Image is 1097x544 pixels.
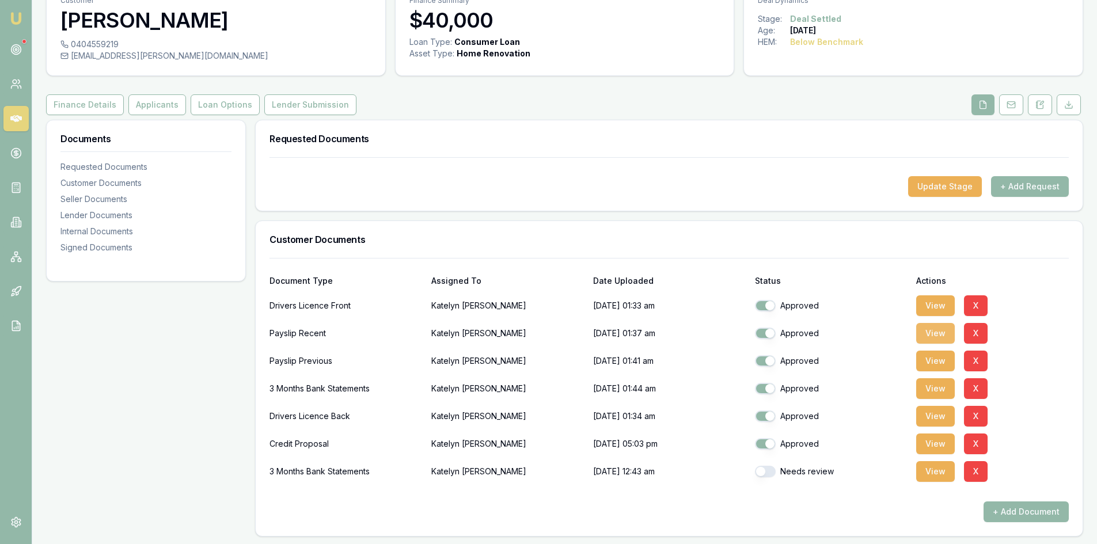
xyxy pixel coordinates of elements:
p: Katelyn [PERSON_NAME] [431,405,584,428]
p: [DATE] 01:41 am [593,349,746,372]
p: Katelyn [PERSON_NAME] [431,322,584,345]
div: Below Benchmark [790,36,863,48]
button: + Add Request [991,176,1069,197]
div: Approved [755,355,908,367]
h3: Documents [60,134,231,143]
button: View [916,406,955,427]
h3: [PERSON_NAME] [60,9,371,32]
button: X [964,351,988,371]
button: X [964,295,988,316]
div: Payslip Recent [269,322,422,345]
div: Document Type [269,277,422,285]
p: Katelyn [PERSON_NAME] [431,377,584,400]
div: Seller Documents [60,193,231,205]
div: Internal Documents [60,226,231,237]
div: Date Uploaded [593,277,746,285]
div: Home Renovation [457,48,530,59]
button: X [964,433,988,454]
div: Approved [755,328,908,339]
div: Lender Documents [60,210,231,221]
a: Lender Submission [262,94,359,115]
div: Age: [758,25,790,36]
div: Approved [755,410,908,422]
div: Approved [755,383,908,394]
div: Loan Type: [409,36,452,48]
div: Assigned To [431,277,584,285]
div: Stage: [758,13,790,25]
p: [DATE] 12:43 am [593,460,746,483]
div: Needs review [755,466,908,477]
button: Finance Details [46,94,124,115]
button: Update Stage [908,176,982,197]
div: 3 Months Bank Statements [269,377,422,400]
div: Actions [916,277,1069,285]
p: Katelyn [PERSON_NAME] [431,349,584,372]
p: Katelyn [PERSON_NAME] [431,432,584,455]
a: Finance Details [46,94,126,115]
p: [DATE] 01:33 am [593,294,746,317]
p: [DATE] 01:37 am [593,322,746,345]
h3: Requested Documents [269,134,1069,143]
div: Approved [755,300,908,311]
div: Consumer Loan [454,36,520,48]
p: [DATE] 05:03 pm [593,432,746,455]
a: Applicants [126,94,188,115]
button: X [964,461,988,482]
button: View [916,378,955,399]
button: View [916,461,955,482]
div: Drivers Licence Front [269,294,422,317]
button: View [916,295,955,316]
div: Deal Settled [790,13,841,25]
button: View [916,433,955,454]
div: Requested Documents [60,161,231,173]
div: Approved [755,438,908,450]
img: emu-icon-u.png [9,12,23,25]
div: [EMAIL_ADDRESS][PERSON_NAME][DOMAIN_NAME] [60,50,371,62]
div: Drivers Licence Back [269,405,422,428]
button: X [964,323,988,344]
p: Katelyn [PERSON_NAME] [431,460,584,483]
button: Loan Options [191,94,260,115]
p: [DATE] 01:44 am [593,377,746,400]
div: Signed Documents [60,242,231,253]
button: View [916,351,955,371]
h3: $40,000 [409,9,720,32]
p: [DATE] 01:34 am [593,405,746,428]
div: Payslip Previous [269,349,422,372]
div: Asset Type : [409,48,454,59]
a: Loan Options [188,94,262,115]
button: X [964,406,988,427]
h3: Customer Documents [269,235,1069,244]
button: Lender Submission [264,94,356,115]
button: + Add Document [984,501,1069,522]
button: Applicants [128,94,186,115]
div: 3 Months Bank Statements [269,460,422,483]
button: View [916,323,955,344]
div: HEM: [758,36,790,48]
div: Customer Documents [60,177,231,189]
button: X [964,378,988,399]
div: Credit Proposal [269,432,422,455]
div: [DATE] [790,25,816,36]
div: Status [755,277,908,285]
div: 0404559219 [60,39,371,50]
p: Katelyn [PERSON_NAME] [431,294,584,317]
